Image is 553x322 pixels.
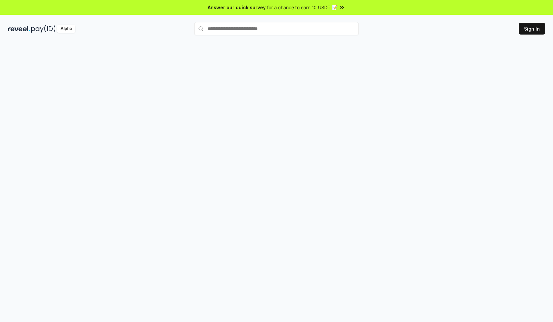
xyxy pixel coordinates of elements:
[208,4,266,11] span: Answer our quick survey
[519,23,545,35] button: Sign In
[267,4,337,11] span: for a chance to earn 10 USDT 📝
[8,25,30,33] img: reveel_dark
[31,25,56,33] img: pay_id
[57,25,75,33] div: Alpha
